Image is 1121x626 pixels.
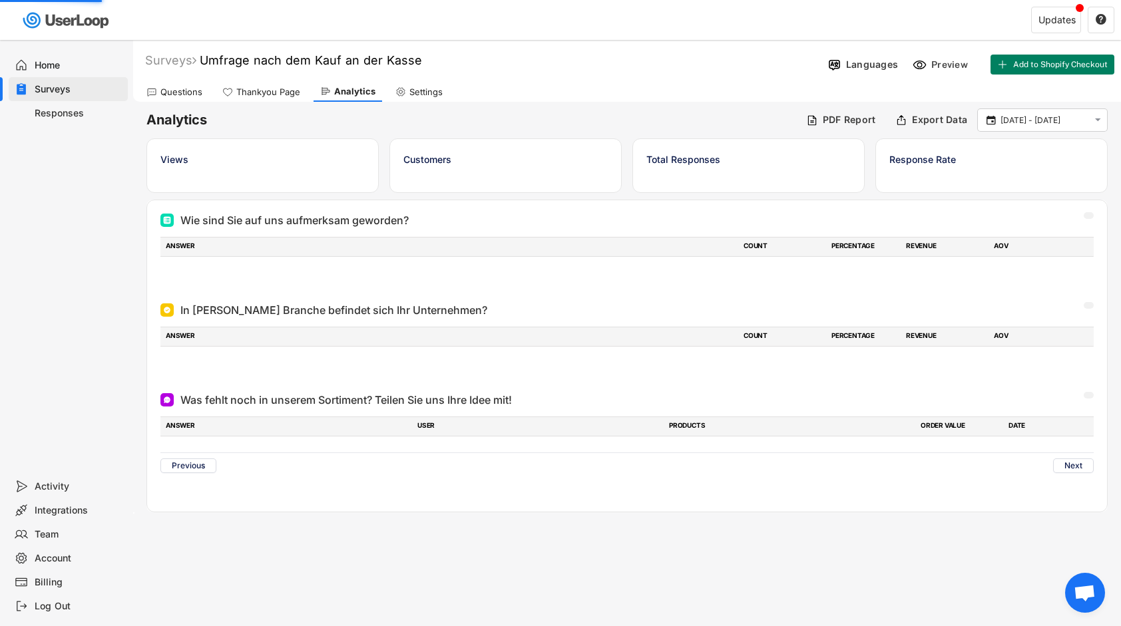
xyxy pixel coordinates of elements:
div: USER [417,420,661,432]
button:  [1092,114,1104,126]
h6: Analytics [146,111,796,129]
text:  [1096,13,1106,25]
div: In [PERSON_NAME] Branche befindet sich Ihr Unternehmen? [180,302,487,318]
div: COUNT [744,331,823,343]
div: Was fehlt noch in unserem Sortiment? Teilen Sie uns Ihre Idee mit! [180,392,512,408]
img: Single Select [163,306,171,314]
div: Team [35,528,122,541]
div: Analytics [334,86,375,97]
div: ANSWER [166,331,736,343]
div: DATE [1009,420,1088,432]
button: Add to Shopify Checkout [991,55,1114,75]
div: ANSWER [166,420,409,432]
div: REVENUE [906,331,986,343]
div: ANSWER [166,241,736,253]
text:  [987,114,996,126]
div: PERCENTAGE [831,241,898,253]
div: COUNT [744,241,823,253]
button:  [1095,14,1107,26]
div: Questions [160,86,202,98]
div: Home [35,59,122,72]
div: Surveys [145,53,196,68]
button:  [985,114,997,126]
text:  [1095,114,1101,126]
img: Multi Select [163,216,171,224]
font: Umfrage nach dem Kauf an der Kasse [200,53,422,67]
div: Customers [403,152,608,166]
div: Thankyou Page [236,86,300,98]
div: Preview [931,59,971,71]
button: Next [1053,458,1094,473]
div: PDF Report [823,114,876,126]
div: Billing [35,576,122,589]
div: Updates [1038,15,1076,25]
div: Account [35,552,122,565]
div: Responses [35,107,122,120]
div: Total Responses [646,152,851,166]
div: REVENUE [906,241,986,253]
div: Chat öffnen [1065,573,1105,613]
div: Export Data [912,114,967,126]
div: AOV [994,241,1074,253]
div: Settings [409,86,443,98]
img: Language%20Icon.svg [827,58,841,72]
div: Log Out [35,600,122,613]
div: Languages [846,59,898,71]
div: ORDER VALUE [921,420,1001,432]
div: PRODUCTS [669,420,913,432]
input: Select Date Range [1001,114,1088,127]
img: Open Ended [163,396,171,404]
div: Surveys [35,83,122,96]
div: Wie sind Sie auf uns aufmerksam geworden? [180,212,409,228]
div: Integrations [35,504,122,517]
button: Previous [160,458,216,473]
div: Views [160,152,365,166]
div: Response Rate [889,152,1094,166]
div: AOV [994,331,1074,343]
img: userloop-logo-01.svg [20,7,114,34]
div: PERCENTAGE [831,331,898,343]
span: Add to Shopify Checkout [1013,61,1108,69]
div: Activity [35,480,122,493]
